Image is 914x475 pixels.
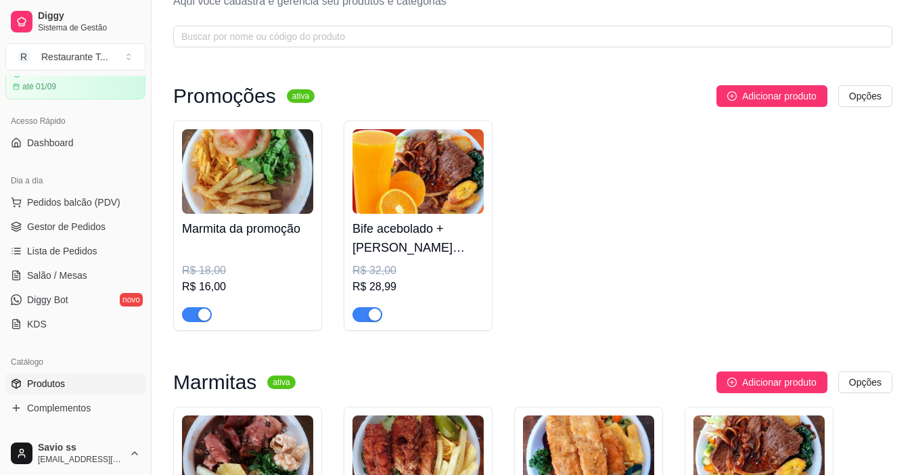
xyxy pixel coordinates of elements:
span: Opções [849,375,882,390]
button: Opções [838,371,892,393]
sup: ativa [287,89,315,103]
button: Adicionar produto [716,371,827,393]
sup: ativa [267,376,295,389]
h4: Bife acebolado + [PERSON_NAME] 500ml [352,219,484,257]
a: Lista de Pedidos [5,240,145,262]
span: Produtos [27,377,65,390]
a: Diggy Botnovo [5,289,145,311]
span: Dashboard [27,136,74,150]
div: R$ 16,00 [182,279,313,295]
input: Buscar por nome ou código do produto [181,29,873,44]
span: KDS [27,317,47,331]
a: Plano Customizadoaté 01/09 [5,61,145,99]
div: R$ 28,99 [352,279,484,295]
a: Produtos [5,373,145,394]
div: Catálogo [5,351,145,373]
button: Opções [838,85,892,107]
button: Select a team [5,43,145,70]
span: Pedidos balcão (PDV) [27,196,120,209]
span: Opções [849,89,882,104]
span: R [17,50,30,64]
span: Complementos [27,401,91,415]
button: Pedidos balcão (PDV) [5,191,145,213]
article: até 01/09 [22,81,56,92]
h3: Marmitas [173,374,256,390]
div: Acesso Rápido [5,110,145,132]
span: Diggy Bot [27,293,68,307]
span: Gestor de Pedidos [27,220,106,233]
div: Restaurante T ... [41,50,108,64]
h4: Marmita da promoção [182,219,313,238]
span: plus-circle [727,91,737,101]
a: Complementos [5,397,145,419]
span: plus-circle [727,378,737,387]
span: Savio ss [38,442,124,454]
span: Adicionar produto [742,375,817,390]
span: Sistema de Gestão [38,22,140,33]
a: Dashboard [5,132,145,154]
a: DiggySistema de Gestão [5,5,145,38]
a: Gestor de Pedidos [5,216,145,237]
img: product-image [352,129,484,214]
span: Lista de Pedidos [27,244,97,258]
div: R$ 18,00 [182,263,313,279]
button: Adicionar produto [716,85,827,107]
span: Diggy [38,10,140,22]
span: Adicionar produto [742,89,817,104]
span: [EMAIL_ADDRESS][DOMAIN_NAME] [38,454,124,465]
span: Salão / Mesas [27,269,87,282]
h3: Promoções [173,88,276,104]
div: R$ 32,00 [352,263,484,279]
a: KDS [5,313,145,335]
img: product-image [182,129,313,214]
button: Savio ss[EMAIL_ADDRESS][DOMAIN_NAME] [5,437,145,470]
div: Dia a dia [5,170,145,191]
a: Salão / Mesas [5,265,145,286]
